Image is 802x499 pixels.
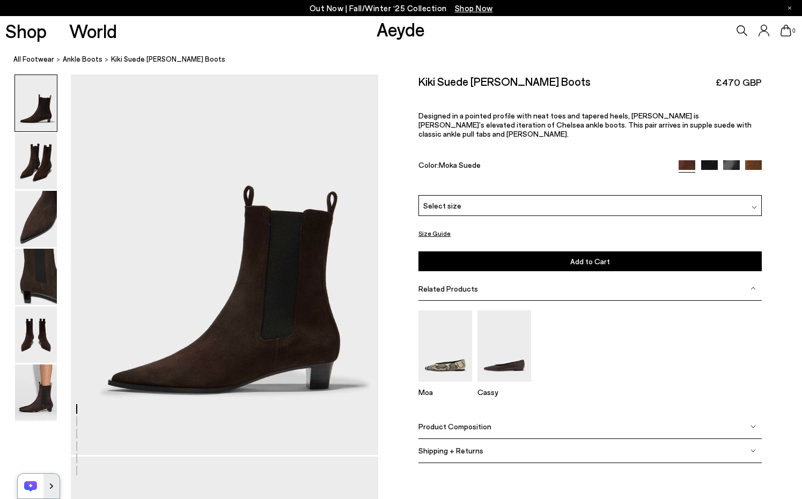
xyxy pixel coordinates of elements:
p: Out Now | Fall/Winter ‘25 Collection [310,2,493,15]
nav: breadcrumb [13,45,802,75]
img: Moa Pointed-Toe Flats [418,310,472,382]
span: £470 GBP [716,76,762,89]
span: Navigate to /collections/new-in [455,3,493,13]
div: Color: [418,161,668,173]
span: Select size [423,200,461,211]
span: Shipping + Returns [418,446,483,456]
a: Aeyde [377,18,425,40]
button: Add to Cart [418,251,762,271]
a: All Footwear [13,54,54,65]
a: Moa Pointed-Toe Flats Moa [418,374,472,397]
p: Moa [418,388,472,397]
span: Add to Cart [570,257,610,266]
button: Size Guide [418,227,451,240]
img: Kiki Suede Chelsea Boots - Image 2 [15,133,57,189]
img: svg%3E [751,424,756,429]
img: Kiki Suede Chelsea Boots - Image 5 [15,307,57,363]
span: Kiki Suede [PERSON_NAME] Boots [111,54,225,65]
span: Moka Suede [439,161,481,170]
a: World [69,21,117,40]
img: Kiki Suede Chelsea Boots - Image 1 [15,75,57,131]
span: ankle boots [63,55,102,63]
img: Kiki Suede Chelsea Boots - Image 4 [15,249,57,305]
img: svg%3E [751,448,756,453]
img: svg%3E [752,205,757,210]
a: Cassy Pointed-Toe Flats Cassy [477,374,531,397]
img: Kiki Suede Chelsea Boots - Image 6 [15,364,57,421]
img: Kiki Suede Chelsea Boots - Image 3 [15,191,57,247]
span: 0 [791,28,797,34]
a: ankle boots [63,54,102,65]
img: svg%3E [751,286,756,291]
p: Designed in a pointed profile with neat toes and tapered heels, [PERSON_NAME] is [PERSON_NAME]’s ... [418,111,762,138]
span: Related Products [418,284,478,293]
a: 0 [781,25,791,36]
h2: Kiki Suede [PERSON_NAME] Boots [418,75,591,88]
span: Product Composition [418,422,491,431]
img: Cassy Pointed-Toe Flats [477,310,531,382]
p: Cassy [477,388,531,397]
a: Shop [5,21,47,40]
